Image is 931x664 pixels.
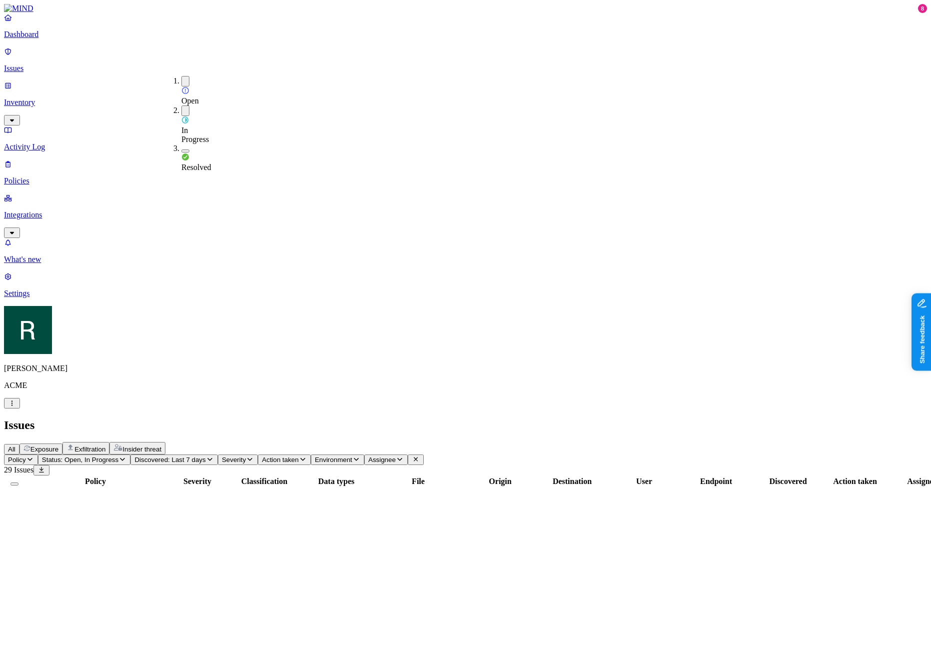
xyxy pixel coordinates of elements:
[368,456,396,463] span: Assignee
[4,238,927,264] a: What's new
[4,465,33,474] span: 29 Issues
[681,477,751,486] div: Endpoint
[167,477,227,486] div: Severity
[4,306,52,354] img: Ron Rabinovich
[4,47,927,73] a: Issues
[181,86,189,94] img: status-open
[315,456,352,463] span: Environment
[134,456,205,463] span: Discovered: Last 7 days
[753,477,823,486] div: Discovered
[825,477,885,486] div: Action taken
[4,255,927,264] p: What's new
[8,445,15,453] span: All
[74,445,105,453] span: Exfiltration
[181,163,211,171] span: Resolved
[4,289,927,298] p: Settings
[4,98,927,107] p: Inventory
[4,272,927,298] a: Settings
[181,116,189,124] img: status-in-progress
[4,364,927,373] p: [PERSON_NAME]
[262,456,298,463] span: Action taken
[4,418,927,432] h2: Issues
[537,477,607,486] div: Destination
[4,81,927,124] a: Inventory
[4,125,927,151] a: Activity Log
[4,210,927,219] p: Integrations
[4,30,927,39] p: Dashboard
[42,456,118,463] span: Status: Open, In Progress
[30,445,58,453] span: Exposure
[609,477,679,486] div: User
[4,4,927,13] a: MIND
[301,477,371,486] div: Data types
[181,96,199,105] span: Open
[25,477,165,486] div: Policy
[4,193,927,236] a: Integrations
[8,456,26,463] span: Policy
[181,126,209,143] span: In Progress
[4,176,927,185] p: Policies
[4,64,927,73] p: Issues
[229,477,299,486] div: Classification
[4,142,927,151] p: Activity Log
[918,4,927,13] div: 8
[4,13,927,39] a: Dashboard
[465,477,535,486] div: Origin
[181,153,189,161] img: status-resolved
[373,477,463,486] div: File
[222,456,246,463] span: Severity
[10,482,18,485] button: Select all
[4,4,33,13] img: MIND
[122,445,161,453] span: Insider threat
[4,381,927,390] p: ACME
[4,159,927,185] a: Policies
